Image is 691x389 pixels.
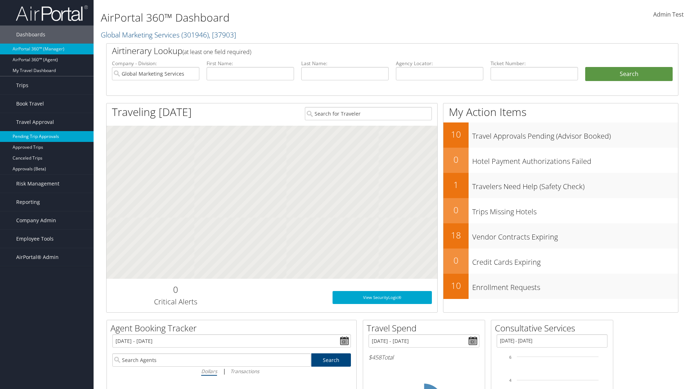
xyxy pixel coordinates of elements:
[301,60,389,67] label: Last Name:
[443,204,469,216] h2: 0
[443,128,469,140] h2: 10
[112,297,239,307] h3: Critical Alerts
[333,291,432,304] a: View SecurityLogic®
[112,60,199,67] label: Company - Division:
[472,128,678,141] h3: Travel Approvals Pending (Advisor Booked)
[472,153,678,166] h3: Hotel Payment Authorizations Failed
[472,228,678,242] h3: Vendor Contracts Expiring
[443,104,678,120] h1: My Action Items
[201,368,217,375] i: Dollars
[207,60,294,67] label: First Name:
[509,378,511,383] tspan: 4
[16,248,59,266] span: AirPortal® Admin
[16,113,54,131] span: Travel Approval
[443,229,469,241] h2: 18
[112,353,311,367] input: Search Agents
[443,223,678,249] a: 18Vendor Contracts Expiring
[443,148,678,173] a: 0Hotel Payment Authorizations Failed
[369,353,479,361] h6: Total
[443,254,469,267] h2: 0
[491,60,578,67] label: Ticket Number:
[443,249,678,274] a: 0Credit Cards Expiring
[369,353,381,361] span: $458
[101,10,489,25] h1: AirPortal 360™ Dashboard
[16,211,56,229] span: Company Admin
[181,30,209,40] span: ( 301946 )
[585,67,673,81] button: Search
[16,175,59,193] span: Risk Management
[472,279,678,292] h3: Enrollment Requests
[112,367,351,376] div: |
[209,30,236,40] span: , [ 37903 ]
[443,122,678,148] a: 10Travel Approvals Pending (Advisor Booked)
[16,76,28,94] span: Trips
[112,283,239,296] h2: 0
[495,322,613,334] h2: Consultative Services
[182,48,251,56] span: (at least one field required)
[16,26,45,44] span: Dashboards
[443,280,469,292] h2: 10
[16,230,54,248] span: Employee Tools
[472,203,678,217] h3: Trips Missing Hotels
[443,173,678,198] a: 1Travelers Need Help (Safety Check)
[443,179,469,191] h2: 1
[472,178,678,192] h3: Travelers Need Help (Safety Check)
[110,322,356,334] h2: Agent Booking Tracker
[653,4,684,26] a: Admin Test
[443,153,469,166] h2: 0
[16,193,40,211] span: Reporting
[305,107,432,120] input: Search for Traveler
[101,30,236,40] a: Global Marketing Services
[367,322,485,334] h2: Travel Spend
[230,368,259,375] i: Transactions
[509,355,511,359] tspan: 6
[443,274,678,299] a: 10Enrollment Requests
[443,198,678,223] a: 0Trips Missing Hotels
[311,353,351,367] a: Search
[472,254,678,267] h3: Credit Cards Expiring
[112,45,625,57] h2: Airtinerary Lookup
[16,95,44,113] span: Book Travel
[112,104,192,120] h1: Traveling [DATE]
[16,5,88,22] img: airportal-logo.png
[653,10,684,18] span: Admin Test
[396,60,483,67] label: Agency Locator:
